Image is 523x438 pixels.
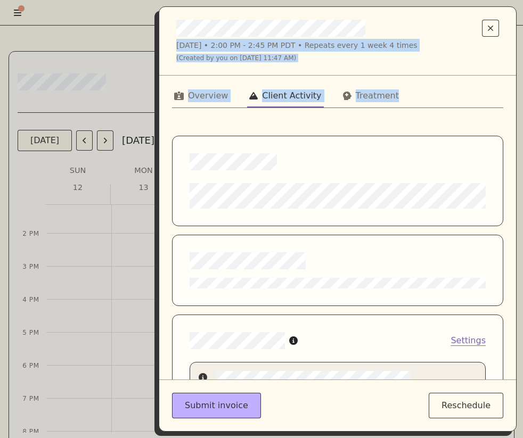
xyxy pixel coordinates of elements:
[172,400,261,410] a: Submit invoice
[429,393,503,418] button: Reschedule
[341,88,401,108] button: Treatment
[172,393,261,418] div: Submit invoice
[451,332,486,349] button: Settings
[356,89,399,102] div: Treatment
[172,88,230,108] button: Overview
[247,88,323,108] button: Client Activity
[482,20,499,37] button: Close drawer
[262,89,321,102] div: Client Activity
[289,336,298,345] svg: More info
[188,89,228,102] div: Overview
[176,54,418,62] p: (Created by you on [DATE] 11:47 AM)
[176,39,418,52] p: [DATE] • 2:00 PM - 2:45 PM PDT • Repeats every 1 week 4 times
